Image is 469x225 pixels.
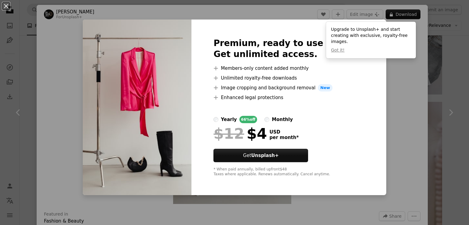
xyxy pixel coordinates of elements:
[272,116,293,123] div: monthly
[251,153,279,158] strong: Unsplash+
[213,126,244,141] span: $12
[318,84,333,91] span: New
[213,74,364,82] li: Unlimited royalty-free downloads
[213,117,218,122] input: yearly66%off
[264,117,269,122] input: monthly
[213,84,364,91] li: Image cropping and background removal
[326,22,416,58] div: Upgrade to Unsplash+ and start creating with exclusive, royalty-free images.
[213,126,267,141] div: $4
[213,38,364,60] h2: Premium, ready to use images. Get unlimited access.
[269,135,299,140] span: per month *
[213,65,364,72] li: Members-only content added monthly
[213,94,364,101] li: Enhanced legal protections
[213,167,364,177] div: * When paid annually, billed upfront $48 Taxes where applicable. Renews automatically. Cancel any...
[269,129,299,135] span: USD
[83,20,191,195] img: premium_photo-1675186049419-d48f4b28fe7c
[331,47,344,53] button: Got it!
[239,116,257,123] div: 66% off
[213,149,308,162] button: GetUnsplash+
[221,116,237,123] div: yearly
